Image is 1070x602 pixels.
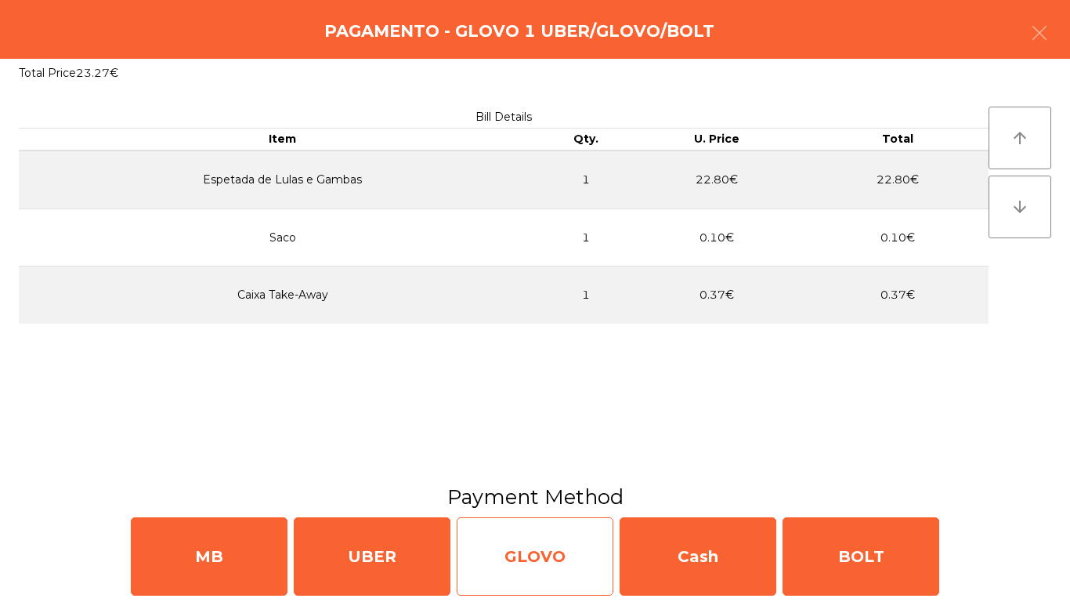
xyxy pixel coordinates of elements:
td: Espetada de Lulas e Gambas [19,150,547,209]
h3: Payment Method [12,483,1058,511]
td: 0.37€ [807,267,989,324]
td: 0.10€ [807,209,989,267]
td: 1 [547,150,626,209]
td: Caixa Take-Away [19,267,547,324]
div: GLOVO [457,517,613,596]
td: 0.37€ [626,267,808,324]
td: 22.80€ [626,150,808,209]
td: Saco [19,209,547,267]
td: 22.80€ [807,150,989,209]
td: 0.10€ [626,209,808,267]
div: MB [131,517,287,596]
td: 1 [547,209,626,267]
th: Total [807,129,989,150]
span: Bill Details [475,110,532,124]
th: U. Price [626,129,808,150]
span: 23.27€ [76,66,118,80]
i: arrow_upward [1010,129,1029,147]
span: Total Price [19,66,76,80]
th: Qty. [547,129,626,150]
i: arrow_downward [1010,198,1029,216]
div: Cash [620,517,776,596]
button: arrow_downward [989,176,1051,238]
td: 1 [547,267,626,324]
h4: Pagamento - Glovo 1 Uber/Glovo/Bolt [324,20,714,43]
div: UBER [294,517,450,596]
button: arrow_upward [989,107,1051,169]
div: BOLT [783,517,939,596]
th: Item [19,129,547,150]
